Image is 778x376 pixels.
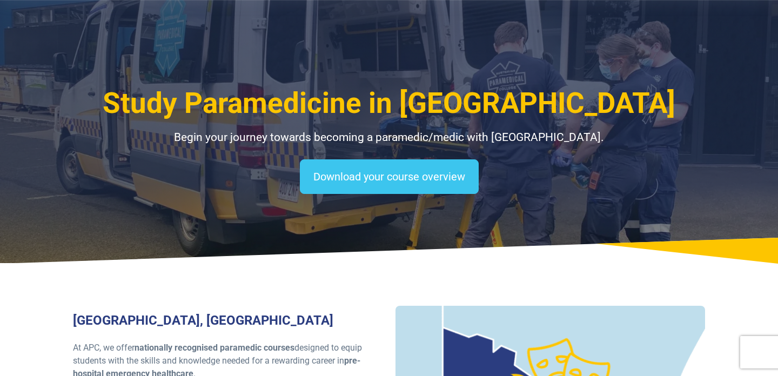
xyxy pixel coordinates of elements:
[73,129,705,146] p: Begin your journey towards becoming a paramedic/medic with [GEOGRAPHIC_DATA].
[103,86,675,120] span: Study Paramedicine in [GEOGRAPHIC_DATA]
[300,159,479,194] a: Download your course overview
[135,343,294,353] strong: nationally recognised paramedic courses
[73,313,383,328] h3: [GEOGRAPHIC_DATA], [GEOGRAPHIC_DATA]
